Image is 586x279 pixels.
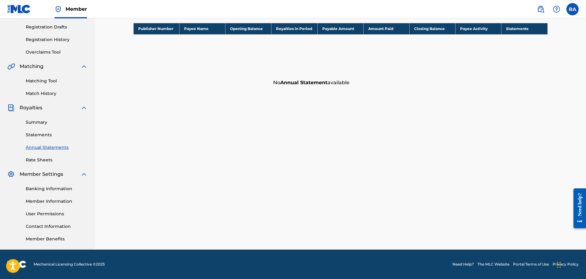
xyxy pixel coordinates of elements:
div: User Menu [566,3,579,15]
a: Statements [26,132,88,138]
a: Portal Terms of Use [513,262,549,267]
a: Need Help? [452,262,474,267]
a: Member Information [26,198,88,205]
span: Matching [20,63,43,70]
a: Annual Statements [26,144,88,151]
span: Royalties [20,104,42,111]
strong: Annual Statement [280,80,327,85]
a: The MLC Website [478,262,509,267]
span: Member [66,6,87,13]
img: Member Settings [7,171,15,178]
img: MLC Logo [7,5,31,13]
th: Royalties in Period [271,23,317,34]
th: Payee Activity [456,23,501,34]
th: Payee Name [180,23,225,34]
th: Closing Balance [409,23,455,34]
iframe: Chat Widget [555,250,586,279]
a: Banking Information [26,186,88,192]
div: Drag [557,256,561,274]
img: expand [80,104,88,111]
img: expand [80,63,88,70]
a: Match History [26,90,88,97]
a: Registration History [26,36,88,43]
a: Rate Sheets [26,157,88,163]
iframe: Resource Center [569,183,586,233]
th: Statements [501,23,547,34]
a: Public Search [535,3,547,15]
a: Overclaims Tool [26,49,88,55]
a: Registration Drafts [26,24,88,30]
img: Royalties [7,104,15,111]
span: Mechanical Licensing Collective © 2025 [34,262,105,267]
a: Contact Information [26,223,88,230]
th: Opening Balance [225,23,271,34]
a: Summary [26,119,88,126]
img: expand [80,171,88,178]
img: Top Rightsholder [55,6,62,13]
img: logo [7,261,26,268]
img: Matching [7,63,15,70]
a: Member Benefits [26,236,88,242]
th: Payable Amount [317,23,363,34]
div: No available [270,76,548,89]
img: search [537,6,544,13]
span: Member Settings [20,171,63,178]
img: help [553,6,560,13]
a: User Permissions [26,211,88,217]
a: Privacy Policy [553,262,579,267]
th: Amount Paid [363,23,409,34]
a: Matching Tool [26,78,88,84]
th: Publisher Number [134,23,180,34]
div: Help [550,3,563,15]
